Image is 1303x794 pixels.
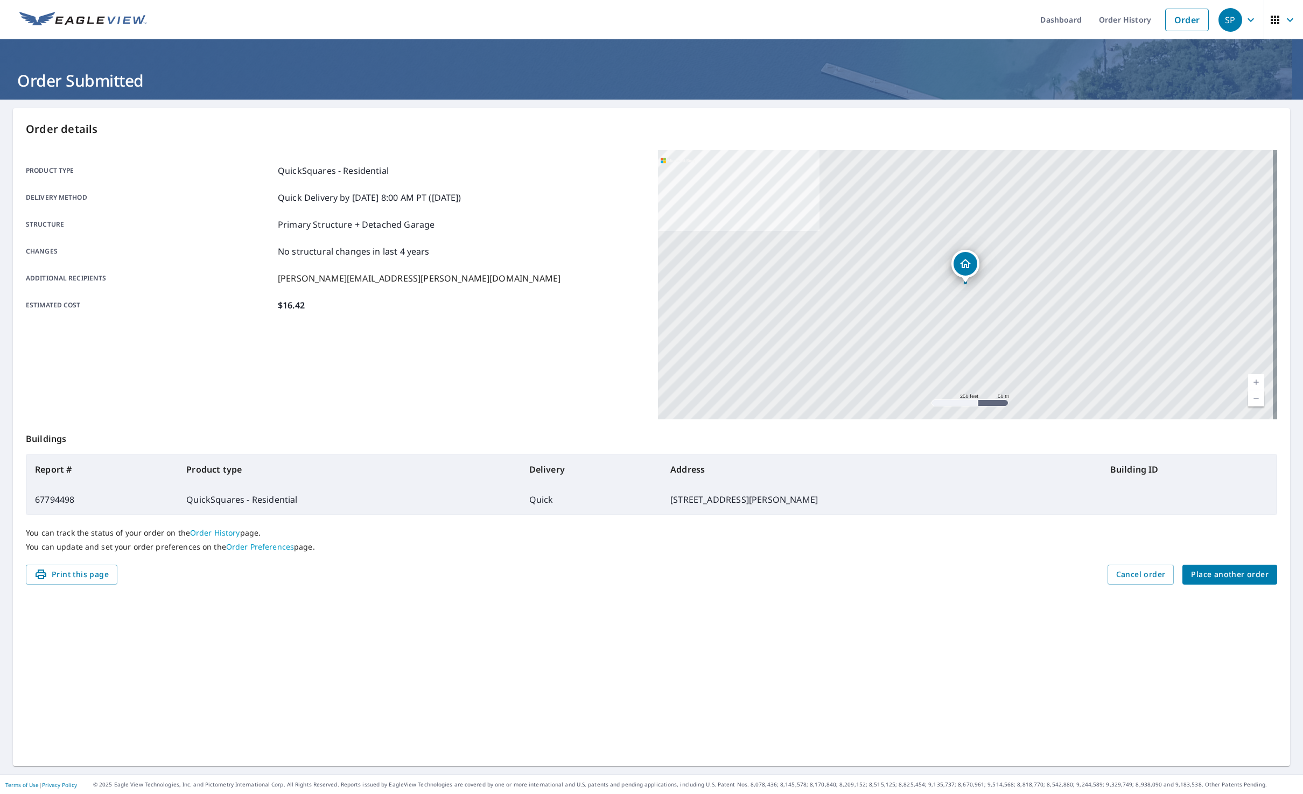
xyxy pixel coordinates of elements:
[951,250,979,283] div: Dropped pin, building 1, Residential property, 17 Oak Ave Shirley, NY 11967
[26,191,274,204] p: Delivery method
[226,542,294,552] a: Order Preferences
[178,484,520,515] td: QuickSquares - Residential
[26,419,1277,454] p: Buildings
[1218,8,1242,32] div: SP
[1248,374,1264,390] a: Current Level 17, Zoom In
[662,484,1102,515] td: [STREET_ADDRESS][PERSON_NAME]
[278,272,561,285] p: [PERSON_NAME][EMAIL_ADDRESS][PERSON_NAME][DOMAIN_NAME]
[278,218,435,231] p: Primary Structure + Detached Garage
[662,454,1102,484] th: Address
[42,781,77,789] a: Privacy Policy
[1248,390,1264,406] a: Current Level 17, Zoom Out
[19,12,146,28] img: EV Logo
[1102,454,1277,484] th: Building ID
[5,781,39,789] a: Terms of Use
[278,164,389,177] p: QuickSquares - Residential
[178,454,520,484] th: Product type
[26,164,274,177] p: Product type
[13,69,1290,92] h1: Order Submitted
[278,245,430,258] p: No structural changes in last 4 years
[93,781,1298,789] p: © 2025 Eagle View Technologies, Inc. and Pictometry International Corp. All Rights Reserved. Repo...
[278,299,305,312] p: $16.42
[26,454,178,484] th: Report #
[26,565,117,585] button: Print this page
[1191,568,1269,581] span: Place another order
[26,245,274,258] p: Changes
[5,782,77,788] p: |
[190,528,240,538] a: Order History
[521,454,662,484] th: Delivery
[26,218,274,231] p: Structure
[26,484,178,515] td: 67794498
[26,272,274,285] p: Additional recipients
[26,299,274,312] p: Estimated cost
[1165,9,1209,31] a: Order
[1116,568,1166,581] span: Cancel order
[26,121,1277,137] p: Order details
[1182,565,1277,585] button: Place another order
[26,528,1277,538] p: You can track the status of your order on the page.
[521,484,662,515] td: Quick
[1108,565,1174,585] button: Cancel order
[26,542,1277,552] p: You can update and set your order preferences on the page.
[34,568,109,581] span: Print this page
[278,191,461,204] p: Quick Delivery by [DATE] 8:00 AM PT ([DATE])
